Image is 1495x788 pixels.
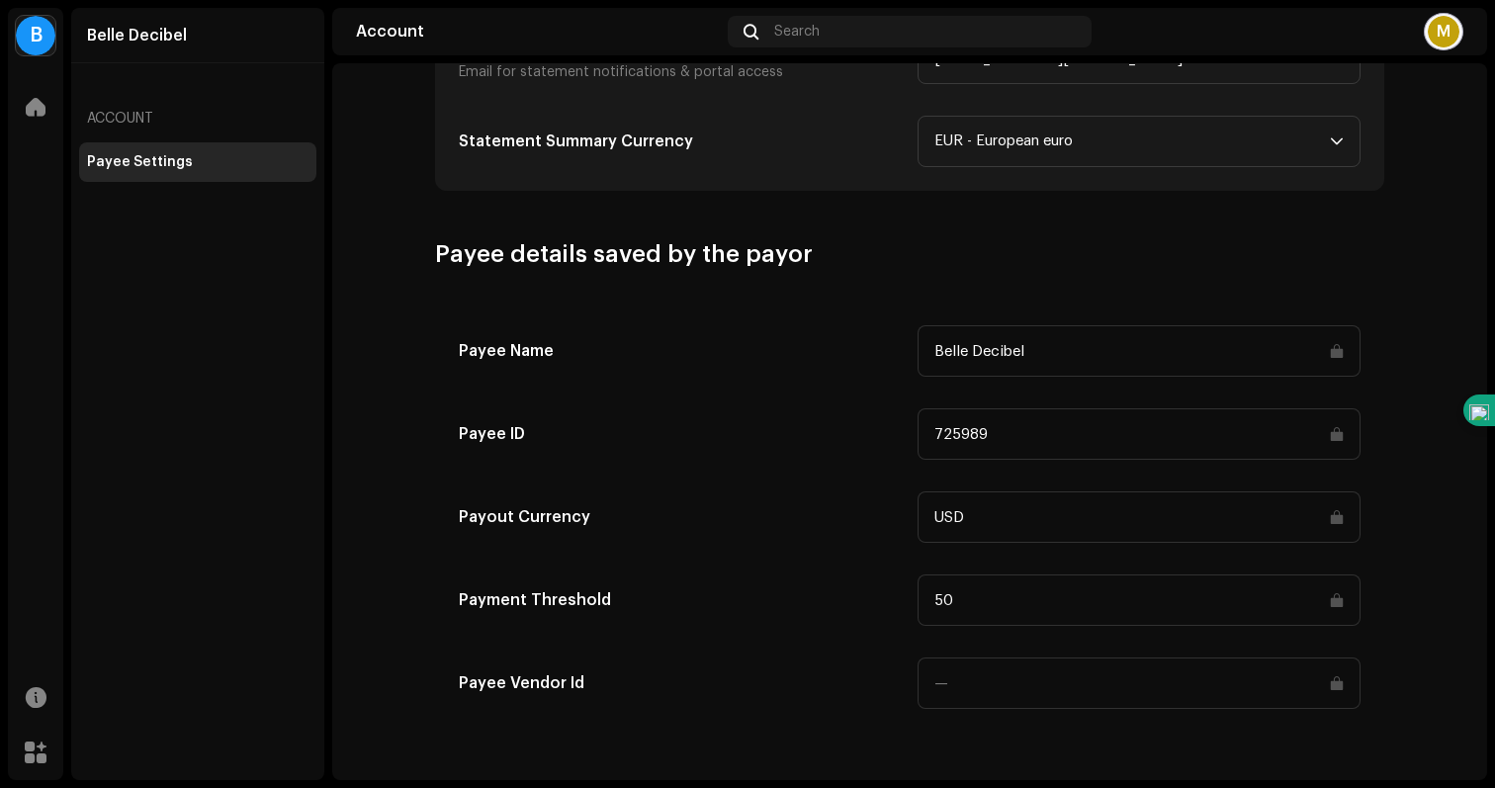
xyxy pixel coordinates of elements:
span: EUR - European euro [934,117,1330,166]
div: Account [356,24,720,40]
re-m-nav-item: Payee Settings [79,142,316,182]
input: — [918,408,1361,460]
h5: Payout Currency [459,505,902,529]
span: Search [774,24,820,40]
div: Payee Settings [87,154,193,170]
h5: Payee Name [459,339,902,363]
h3: Payee details saved by the payor [435,238,1384,270]
h5: Payee Vendor Id [459,671,902,695]
p: Email for statement notifications & portal access [459,60,902,84]
re-a-nav-header: Account [79,95,316,142]
div: B [16,16,55,55]
h5: Payment Threshold [459,588,902,612]
h5: Payee ID [459,422,902,446]
h5: Statement Summary Currency [459,130,902,153]
div: M [1428,16,1459,47]
input: 0 [918,574,1361,626]
input: — [918,657,1361,709]
div: dropdown trigger [1330,117,1344,166]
